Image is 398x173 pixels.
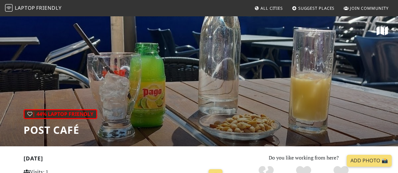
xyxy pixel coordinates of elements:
[24,109,97,119] div: | 44% Laptop Friendly
[15,4,35,11] span: Laptop
[5,4,13,12] img: LaptopFriendly
[24,155,225,164] h2: [DATE]
[350,5,389,11] span: Join Community
[233,154,375,162] p: Do you like working from here?
[347,155,392,167] a: Add Photo 📸
[252,3,285,14] a: All Cities
[261,5,283,11] span: All Cities
[24,124,97,136] h1: Post Café
[5,3,62,14] a: LaptopFriendly LaptopFriendly
[298,5,335,11] span: Suggest Places
[289,3,337,14] a: Suggest Places
[341,3,391,14] a: Join Community
[36,4,61,11] span: Friendly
